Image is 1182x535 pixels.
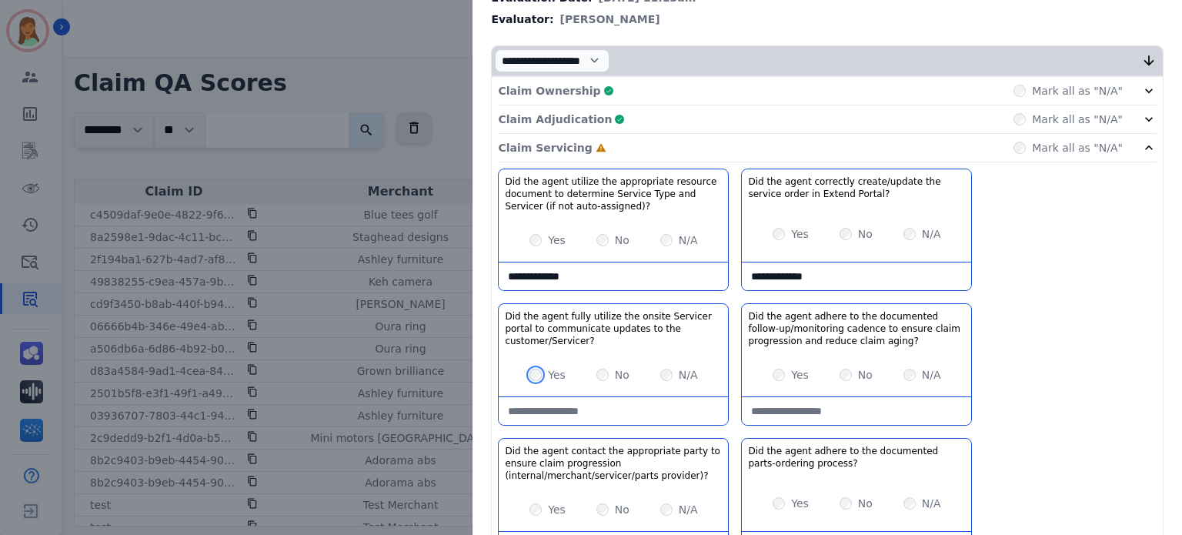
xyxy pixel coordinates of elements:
label: N/A [922,367,941,383]
p: Claim Servicing [498,140,592,155]
label: Yes [791,226,809,242]
label: No [615,367,629,383]
label: Yes [548,367,566,383]
h3: Did the agent utilize the appropriate resource document to determine Service Type and Servicer (i... [505,176,722,212]
label: Yes [791,496,809,511]
h3: Did the agent fully utilize the onsite Servicer portal to communicate updates to the customer/Ser... [505,310,722,347]
label: No [615,502,629,517]
label: No [858,367,873,383]
span: [PERSON_NAME] [560,12,660,27]
label: Yes [791,367,809,383]
h3: Did the agent correctly create/update the service order in Extend Portal? [748,176,965,200]
label: Yes [548,232,566,248]
label: N/A [679,232,698,248]
label: N/A [679,367,698,383]
p: Claim Ownership [498,83,600,99]
div: Evaluator: [491,12,1164,27]
p: Claim Adjudication [498,112,612,127]
label: No [858,496,873,511]
h3: Did the agent adhere to the documented parts-ordering process? [748,445,965,470]
label: N/A [679,502,698,517]
label: N/A [922,226,941,242]
label: N/A [922,496,941,511]
label: No [858,226,873,242]
label: Mark all as "N/A" [1032,112,1123,127]
label: Yes [548,502,566,517]
label: No [615,232,629,248]
label: Mark all as "N/A" [1032,140,1123,155]
h3: Did the agent contact the appropriate party to ensure claim progression (internal/merchant/servic... [505,445,722,482]
label: Mark all as "N/A" [1032,83,1123,99]
h3: Did the agent adhere to the documented follow-up/monitoring cadence to ensure claim progression a... [748,310,965,347]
